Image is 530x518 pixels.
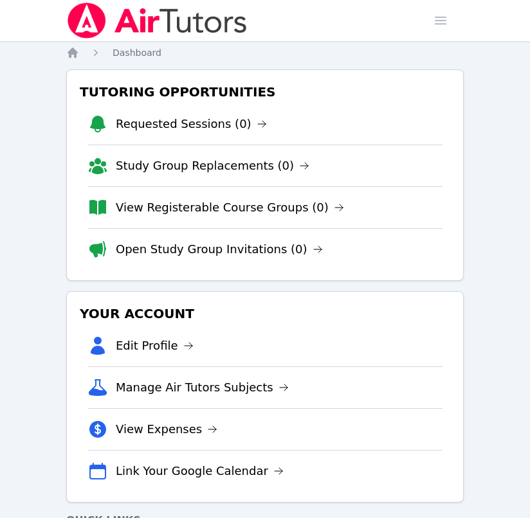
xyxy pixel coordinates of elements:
a: Edit Profile [116,337,194,355]
a: Open Study Group Invitations (0) [116,240,323,258]
h3: Tutoring Opportunities [77,80,453,103]
h3: Your Account [77,302,453,325]
a: Dashboard [113,46,161,59]
a: Study Group Replacements (0) [116,157,309,175]
a: Manage Air Tutors Subjects [116,379,289,397]
img: Air Tutors [66,3,248,39]
nav: Breadcrumb [66,46,464,59]
span: Dashboard [113,48,161,58]
a: View Registerable Course Groups (0) [116,199,344,217]
a: Requested Sessions (0) [116,115,267,133]
a: Link Your Google Calendar [116,462,284,480]
a: View Expenses [116,420,217,438]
